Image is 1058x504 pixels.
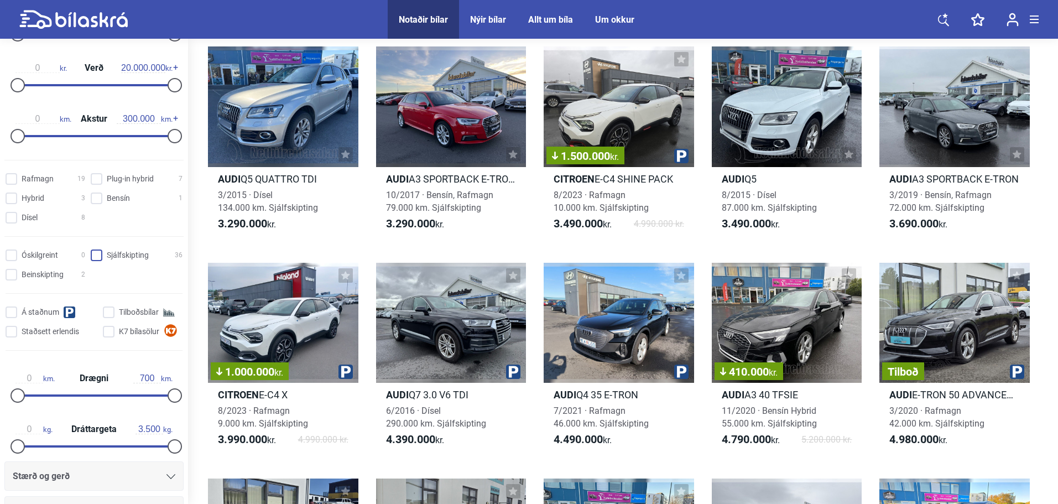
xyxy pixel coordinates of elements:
b: Audi [722,173,744,185]
span: kr. [722,433,780,446]
span: 8/2015 · Dísel 87.000 km. Sjálfskipting [722,190,817,213]
span: Drægni [77,374,111,383]
b: 3.990.000 [218,433,267,446]
span: kr. [889,433,947,446]
span: 7/2021 · Rafmagn 46.000 km. Sjálfskipting [554,406,649,429]
h2: Q5 [712,173,862,185]
span: 8 [81,212,85,224]
span: 3/2019 · Bensín, Rafmagn 72.000 km. Sjálfskipting [889,190,992,213]
span: km. [15,373,55,383]
span: kr. [722,217,780,231]
span: Beinskipting [22,269,64,280]
a: AudiQ58/2015 · Dísel87.000 km. Sjálfskipting3.490.000kr. [712,46,862,240]
a: 1.000.000kr.CitroenE-C4 X8/2023 · Rafmagn9.000 km. Sjálfskipting3.990.000kr.4.990.000 kr. [208,263,358,456]
span: Dráttargeta [69,425,119,434]
b: Audi [722,389,744,401]
a: AudiA3 SPORTBACK E-TRON3/2019 · Bensín, Rafmagn72.000 km. Sjálfskipting3.690.000kr. [879,46,1030,240]
span: 4.990.000 kr. [634,217,684,231]
span: Sjálfskipting [107,250,149,261]
img: parking.png [506,365,520,379]
a: AudiQ7 3.0 V6 TDI6/2016 · Dísel290.000 km. Sjálfskipting4.390.000kr. [376,263,527,456]
span: kr. [889,217,947,231]
b: Audi [218,173,241,185]
b: Audi [889,389,912,401]
a: AudiA3 SPORTBACK E-TRON DESIGN10/2017 · Bensín, Rafmagn79.000 km. Sjálfskipting3.290.000kr. [376,46,527,240]
span: 8/2023 · Rafmagn 10.000 km. Sjálfskipting [554,190,649,213]
span: kr. [554,433,612,446]
h2: A3 SPORTBACK E-TRON [879,173,1030,185]
h2: E-C4 X [208,388,358,401]
a: 1.500.000kr.CitroenE-C4 SHINE PACK8/2023 · Rafmagn10.000 km. Sjálfskipting3.490.000kr.4.990.000 kr. [544,46,694,240]
span: 6/2016 · Dísel 290.000 km. Sjálfskipting [386,406,486,429]
span: 11/2020 · Bensín Hybrid 55.000 km. Sjálfskipting [722,406,817,429]
span: 36 [175,250,183,261]
span: 3/2020 · Rafmagn 42.000 km. Sjálfskipting [889,406,984,429]
h2: Q4 35 E-TRON [544,388,694,401]
a: Um okkur [595,14,634,25]
img: parking.png [674,149,689,163]
a: Allt um bíla [528,14,573,25]
b: 4.490.000 [554,433,603,446]
span: km. [117,114,173,124]
span: km. [15,114,71,124]
b: Citroen [218,389,259,401]
span: 1.500.000 [552,150,619,162]
span: 1 [179,193,183,204]
span: 4.990.000 kr. [298,433,348,446]
span: Staðsett erlendis [22,326,79,337]
a: 410.000kr.AudiA3 40 TFSIE11/2020 · Bensín Hybrid55.000 km. Sjálfskipting4.790.000kr.5.200.000 kr. [712,263,862,456]
span: Hybrid [22,193,44,204]
span: 1.000.000 [216,366,283,377]
span: km. [133,373,173,383]
h2: Q5 QUATTRO TDI [208,173,358,185]
span: kr. [610,152,619,162]
span: 19 [77,173,85,185]
span: 10/2017 · Bensín, Rafmagn 79.000 km. Sjálfskipting [386,190,493,213]
b: Audi [889,173,912,185]
span: kr. [554,217,612,231]
b: 4.980.000 [889,433,939,446]
img: user-login.svg [1007,13,1019,27]
span: kr. [274,367,283,378]
span: kr. [769,367,778,378]
b: 3.690.000 [889,217,939,230]
b: 4.790.000 [722,433,771,446]
a: Nýir bílar [470,14,506,25]
span: Tilboð [888,366,919,377]
span: kr. [386,217,444,231]
span: Rafmagn [22,173,54,185]
span: kr. [218,217,276,231]
a: TilboðAudiE-TRON 50 ADVANCED M/ LEÐURSÆTUM3/2020 · Rafmagn42.000 km. Sjálfskipting4.980.000kr. [879,263,1030,456]
span: 410.000 [720,366,778,377]
b: 3.490.000 [722,217,771,230]
span: kr. [121,63,173,73]
span: Dísel [22,212,38,224]
span: Óskilgreint [22,250,58,261]
img: parking.png [1010,365,1024,379]
span: kg. [15,424,53,434]
span: 3 [81,193,85,204]
b: Audi [386,389,409,401]
b: 4.390.000 [386,433,435,446]
span: Stærð og gerð [13,469,70,484]
span: 8/2023 · Rafmagn 9.000 km. Sjálfskipting [218,406,308,429]
span: kr. [386,433,444,446]
span: 3/2015 · Dísel 134.000 km. Sjálfskipting [218,190,318,213]
a: Notaðir bílar [399,14,448,25]
h2: Q7 3.0 V6 TDI [376,388,527,401]
a: AudiQ4 35 E-TRON7/2021 · Rafmagn46.000 km. Sjálfskipting4.490.000kr. [544,263,694,456]
span: Akstur [78,115,110,123]
span: 0 [81,250,85,261]
b: 3.490.000 [554,217,603,230]
span: Tilboðsbílar [119,306,159,318]
span: 5.200.000 kr. [801,433,852,446]
span: 2 [81,269,85,280]
span: Verð [82,64,106,72]
h2: E-TRON 50 ADVANCED M/ LEÐURSÆTUM [879,388,1030,401]
b: Audi [386,173,409,185]
span: kr. [218,433,276,446]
